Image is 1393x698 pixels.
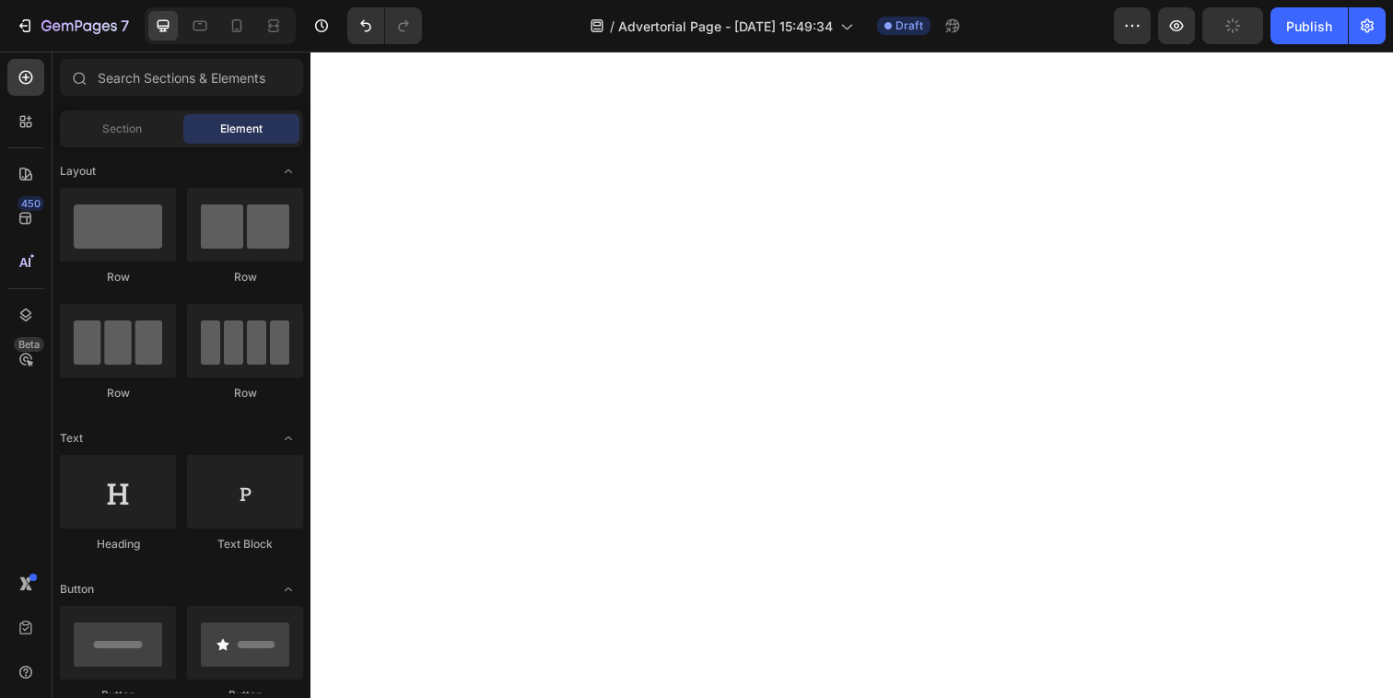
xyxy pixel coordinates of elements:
[220,121,263,137] span: Element
[60,581,94,598] span: Button
[274,157,303,186] span: Toggle open
[60,430,83,447] span: Text
[60,163,96,180] span: Layout
[121,15,129,37] p: 7
[18,196,44,211] div: 450
[60,536,176,553] div: Heading
[7,7,137,44] button: 7
[187,385,303,401] div: Row
[1286,17,1332,36] div: Publish
[618,17,833,36] span: Advertorial Page - [DATE] 15:49:34
[187,269,303,285] div: Row
[895,17,923,34] span: Draft
[60,269,176,285] div: Row
[14,337,44,352] div: Beta
[347,7,422,44] div: Undo/Redo
[274,424,303,453] span: Toggle open
[187,536,303,553] div: Text Block
[60,59,303,96] input: Search Sections & Elements
[1270,7,1348,44] button: Publish
[102,121,142,137] span: Section
[274,575,303,604] span: Toggle open
[60,385,176,401] div: Row
[310,52,1393,698] iframe: Design area
[610,17,615,36] span: /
